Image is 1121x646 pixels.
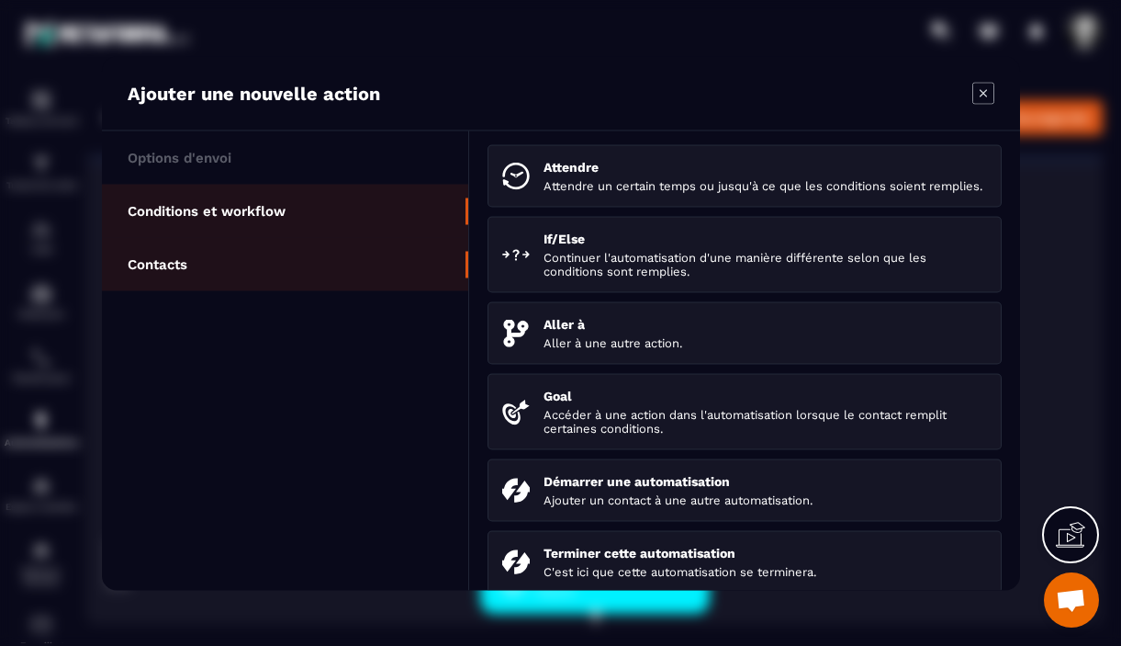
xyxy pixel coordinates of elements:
[544,335,987,349] p: Aller à une autre action.
[128,202,286,219] p: Conditions et workflow
[544,316,987,331] p: Aller à
[1044,572,1099,628] a: Ouvrir le chat
[128,82,380,104] p: Ajouter une nouvelle action
[502,319,530,346] img: goto.svg
[544,407,987,435] p: Accéder à une action dans l'automatisation lorsque le contact remplit certaines conditions.
[544,545,987,560] p: Terminer cette automatisation
[544,564,987,578] p: C'est ici que cette automatisation se terminera.
[544,178,987,192] p: Attendre un certain temps ou jusqu'à ce que les conditions soient remplies.
[502,476,530,504] img: startAutomation.svg
[128,255,187,272] p: Contacts
[502,241,530,268] img: ifElse.svg
[502,398,530,425] img: targeted.svg
[544,388,987,402] p: Goal
[544,159,987,174] p: Attendre
[128,149,231,165] p: Options d'envoi
[544,493,987,506] p: Ajouter un contact à une autre automatisation.
[544,473,987,488] p: Démarrer une automatisation
[502,162,530,189] img: wait.svg
[502,548,530,575] img: endAutomation.svg
[544,250,987,278] p: Continuer l'automatisation d'une manière différente selon que les conditions sont remplies.
[544,231,987,245] p: If/Else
